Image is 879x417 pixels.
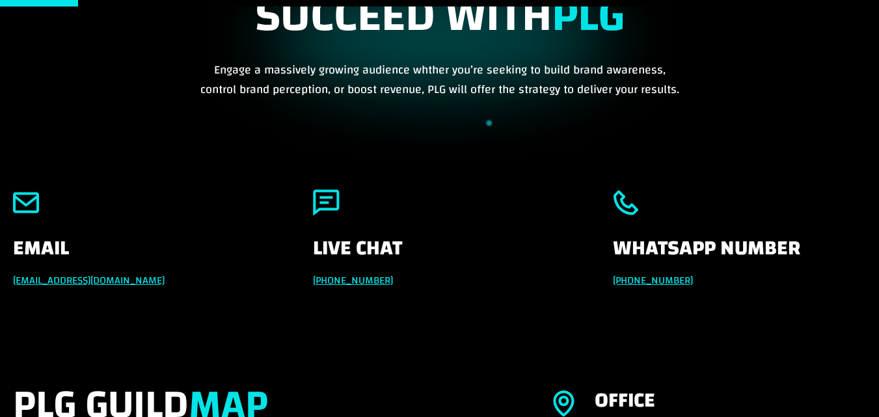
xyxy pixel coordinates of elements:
[13,271,165,290] a: [EMAIL_ADDRESS][DOMAIN_NAME]
[613,271,693,290] a: [PHONE_NUMBER]
[313,238,566,272] h4: Live Chat
[313,271,393,290] a: [PHONE_NUMBER]
[13,238,266,272] h4: Email
[613,238,866,272] h4: Whatsapp Number
[814,355,879,417] iframe: Chat Widget
[13,189,39,216] img: email
[595,390,655,411] div: Office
